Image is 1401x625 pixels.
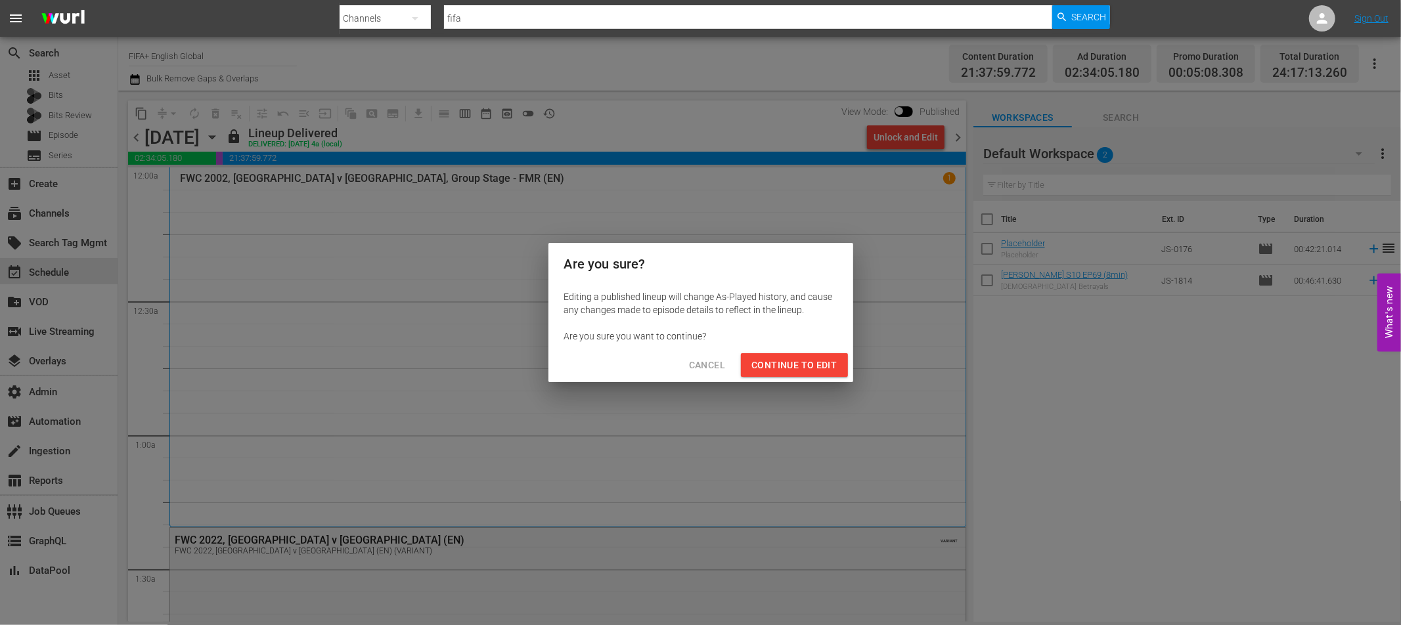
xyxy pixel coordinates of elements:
[32,3,95,34] img: ans4CAIJ8jUAAAAAAAAAAAAAAAAAAAAAAAAgQb4GAAAAAAAAAAAAAAAAAAAAAAAAJMjXAAAAAAAAAAAAAAAAAAAAAAAAgAT5G...
[751,357,837,374] span: Continue to Edit
[564,290,837,316] div: Editing a published lineup will change As-Played history, and cause any changes made to episode d...
[1377,274,1401,352] button: Open Feedback Widget
[678,353,736,377] button: Cancel
[1354,13,1389,24] a: Sign Out
[1072,5,1107,29] span: Search
[8,11,24,26] span: menu
[741,353,847,377] button: Continue to Edit
[689,357,725,374] span: Cancel
[564,330,837,343] div: Are you sure you want to continue?
[564,253,837,274] h2: Are you sure?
